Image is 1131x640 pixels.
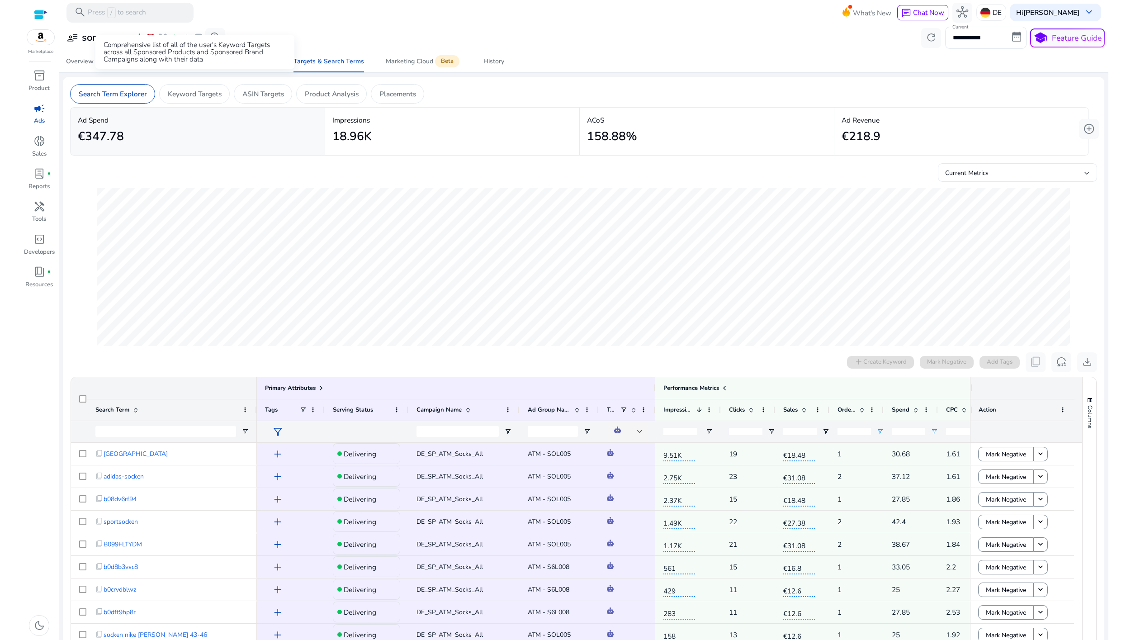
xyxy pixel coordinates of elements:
span: family_history [158,33,168,43]
a: inventory_2Product [23,68,56,100]
h2: 18.96K [332,129,372,144]
input: Ad Group Name Filter Input [528,426,578,437]
p: ASIN Targets [242,89,284,99]
span: Primary Attributes [265,384,316,392]
span: 2.37K [663,491,695,507]
img: automatic.svg [614,427,621,433]
p: 22 [729,512,737,531]
div: Targets & Search Terms [293,58,364,65]
p: 15 [729,558,737,576]
p: Delivering [344,535,376,554]
span: ATM - SOL005 [528,517,571,526]
span: Mark Negative [986,558,1026,577]
p: 1 [838,603,842,621]
span: Mark Negative [986,445,1026,464]
p: 37.12 [892,467,910,486]
span: add [272,516,284,528]
span: chat [901,8,911,18]
span: code_blocks [33,233,45,245]
span: ATM - SOL005 [528,450,571,458]
button: Mark Negative [978,515,1034,529]
div: Marketing Cloud [386,57,462,66]
button: Mark Negative [978,447,1034,461]
span: 1.49K [663,514,695,529]
p: 38.67 [892,535,910,554]
span: event [146,33,156,43]
p: Impressions [332,115,572,125]
button: Mark Negative [978,583,1034,597]
p: Keyword Targets [168,89,222,99]
span: 429 [663,582,695,597]
span: add [272,539,284,550]
span: book_4 [33,266,45,278]
h2: 158.88% [587,129,637,144]
span: Performance Metrics [663,384,719,392]
p: Placements [379,89,416,99]
button: Open Filter Menu [876,428,884,435]
span: hub [956,6,968,18]
span: content_copy [95,517,104,526]
span: b0d8b3vsc8 [104,558,138,576]
span: search [74,6,86,18]
span: 283 [663,604,695,620]
span: school [1033,31,1048,45]
a: code_blocksDevelopers [23,232,56,264]
span: DE_SP_ATM_Socks_All [416,631,483,639]
p: 2 [838,535,842,554]
span: Search Term [95,406,129,414]
span: DE_SP_ATM_Socks_All [416,472,483,481]
mat-icon: keyboard_arrow_down [1036,472,1045,481]
span: Serving Status [333,406,373,414]
mat-icon: keyboard_arrow_down [1036,585,1045,594]
span: Mark Negative [986,513,1026,531]
span: refresh [925,32,937,43]
button: search_insights [205,28,225,48]
p: 19 [729,445,737,463]
span: 1.17K [663,536,695,552]
span: search_insights [209,32,221,43]
span: b0crvdblwz [104,580,136,599]
span: Targeting Type [607,406,617,414]
p: 2.2 [946,558,956,576]
span: user_attributes [66,32,78,43]
span: B099FLTYDM [104,535,142,554]
p: Search Term Explorer [79,89,147,99]
mat-icon: keyboard_arrow_down [1036,540,1045,549]
span: Orders [838,406,856,414]
p: Product [28,84,50,93]
span: Current Metrics [945,169,989,177]
span: ATM - SOL005 [528,495,571,503]
span: content_copy [95,450,104,458]
span: / [107,7,116,18]
span: €18.48 [783,491,815,507]
span: Tags [265,406,278,414]
span: content_copy [95,563,104,571]
p: 30.68 [892,445,910,463]
span: DE_SP_ATM_Socks_All [416,608,483,616]
span: sportsocken [104,512,138,531]
span: €12.6 [783,582,815,597]
span: dark_mode [33,620,45,631]
span: 2.75K [663,469,695,484]
span: Clicks [729,406,745,414]
p: 1.86 [946,490,960,508]
p: 1 [838,445,842,463]
p: Developers [24,248,55,257]
span: €12.6 [783,604,815,620]
span: Spend [892,406,909,414]
button: Mark Negative [978,537,1034,552]
span: add [272,607,284,618]
span: expand_more [122,32,134,43]
span: Mark Negative [986,468,1026,486]
span: ATM - S6L008 [528,563,569,571]
span: cloud [182,33,192,43]
span: donut_small [33,135,45,147]
a: donut_smallSales [23,133,56,166]
span: ATM - SOL005 [528,540,571,549]
p: 11 [729,580,737,599]
span: filter_alt [272,426,284,438]
span: Chat Now [913,8,944,17]
b: [PERSON_NAME] [1023,8,1079,17]
span: content_copy [95,472,104,480]
button: download [1077,352,1097,372]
